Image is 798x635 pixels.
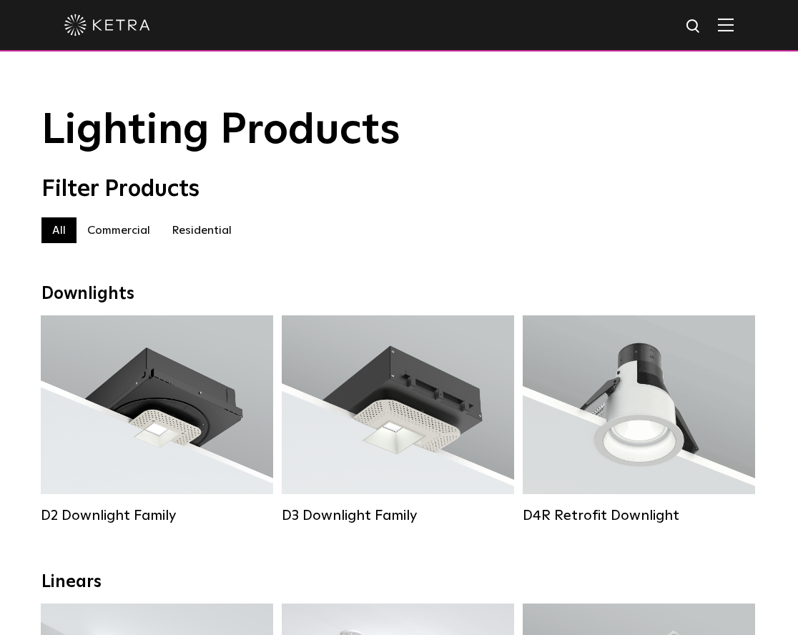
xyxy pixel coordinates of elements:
[77,217,161,243] label: Commercial
[41,109,400,152] span: Lighting Products
[41,572,757,593] div: Linears
[282,507,514,524] div: D3 Downlight Family
[523,507,755,524] div: D4R Retrofit Downlight
[41,176,757,203] div: Filter Products
[41,284,757,305] div: Downlights
[718,18,734,31] img: Hamburger%20Nav.svg
[64,14,150,36] img: ketra-logo-2019-white
[685,18,703,36] img: search icon
[282,315,514,524] a: D3 Downlight Family Lumen Output:700 / 900 / 1100Colors:White / Black / Silver / Bronze / Paintab...
[523,315,755,524] a: D4R Retrofit Downlight Lumen Output:800Colors:White / BlackBeam Angles:15° / 25° / 40° / 60°Watta...
[161,217,242,243] label: Residential
[41,315,273,524] a: D2 Downlight Family Lumen Output:1200Colors:White / Black / Gloss Black / Silver / Bronze / Silve...
[41,507,273,524] div: D2 Downlight Family
[41,217,77,243] label: All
